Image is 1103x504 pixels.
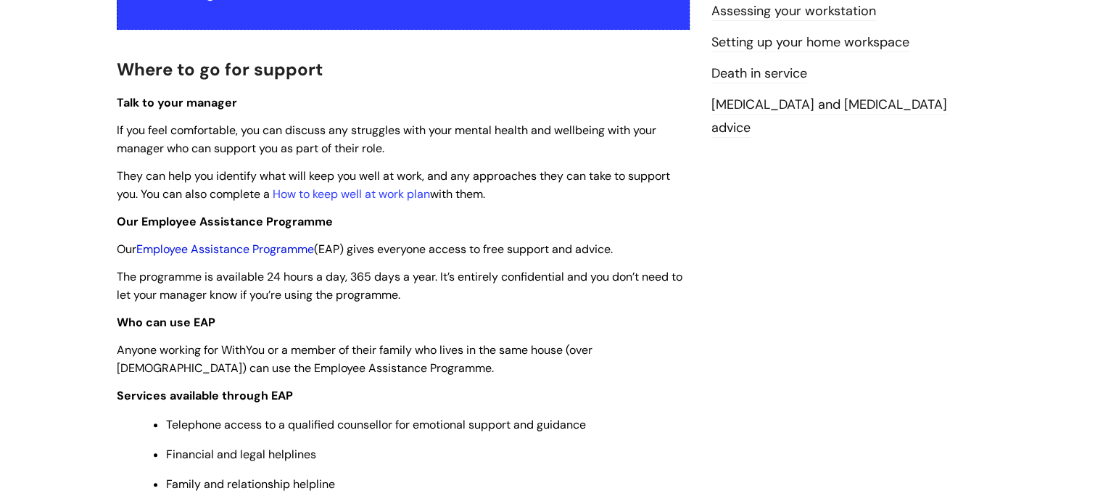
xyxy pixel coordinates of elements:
a: Setting up your home workspace [711,33,909,52]
span: with them. [430,186,485,202]
a: [MEDICAL_DATA] and [MEDICAL_DATA] advice [711,96,947,138]
strong: Services available through EAP [117,388,293,403]
span: Our (EAP) gives everyone access to free support and advice. [117,241,613,257]
span: Talk to your manager [117,95,237,110]
a: Employee Assistance Programme [136,241,314,257]
span: Family and relationship helpline [166,476,335,492]
a: Assessing your workstation [711,2,876,21]
span: Financial and legal helplines [166,447,316,462]
span: They can help you identify what will keep you well at work, and any approaches they can take to s... [117,168,670,202]
span: Telephone access to a qualified counsellor for emotional support and guidance [166,417,586,432]
span: Where to go for support [117,58,323,80]
span: Our Employee Assistance Programme [117,214,333,229]
span: The programme is available 24 hours a day, 365 days a year. It’s entirely confidential and you do... [117,269,682,302]
span: Anyone working for WithYou or a member of their family who lives in the same house (over [DEMOGRA... [117,342,592,376]
a: How to keep well at work plan [273,186,430,202]
strong: Who can use EAP [117,315,215,330]
span: If you feel comfortable, you can discuss any struggles with your mental health and wellbeing with... [117,123,656,156]
a: Death in service [711,65,807,83]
